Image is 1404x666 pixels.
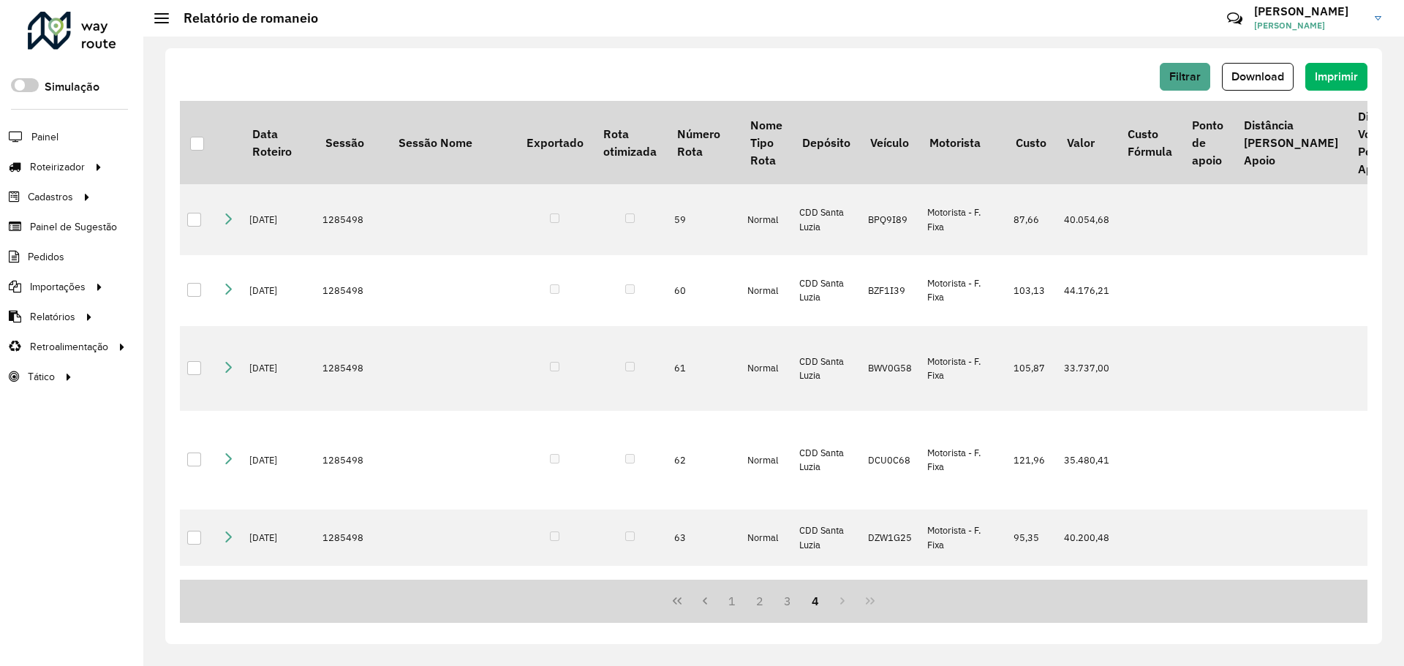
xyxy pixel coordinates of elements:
span: Cadastros [28,189,73,205]
span: Download [1231,70,1284,83]
td: 33.737,00 [1057,326,1117,411]
th: Motorista [920,101,1006,184]
td: 59 [667,184,740,255]
span: Pedidos [28,249,64,265]
td: Normal [740,255,792,326]
button: 3 [774,587,801,615]
th: Ponto de apoio [1182,101,1233,184]
td: CDD Santa Luzia [792,411,860,510]
td: 30.588,74 [1057,566,1117,637]
td: 1285498 [315,255,388,326]
th: Sessão [315,101,388,184]
td: BZF1I39 [861,255,920,326]
td: Motorista - F. Fixa [920,326,1006,411]
th: Exportado [516,101,593,184]
td: 103,13 [1006,255,1057,326]
span: Retroalimentação [30,339,108,355]
td: CDD Santa Luzia [792,566,860,637]
td: Motorista - F. Fixa [920,255,1006,326]
th: Distância [PERSON_NAME] Apoio [1234,101,1348,184]
span: Importações [30,279,86,295]
button: Filtrar [1160,63,1210,91]
td: 1285498 [315,566,388,637]
th: Número Rota [667,101,740,184]
span: Relatórios [30,309,75,325]
td: Motorista - F. Fixa [920,566,1006,637]
td: [DATE] [242,184,315,255]
td: Motorista - F. Fixa [920,510,1006,567]
td: 40.200,48 [1057,510,1117,567]
td: Normal [740,566,792,637]
td: 1285498 [315,184,388,255]
td: 63 [667,510,740,567]
td: Normal [740,411,792,510]
td: 44.176,21 [1057,255,1117,326]
button: Previous Page [691,587,719,615]
a: Contato Rápido [1219,3,1250,34]
button: Download [1222,63,1294,91]
th: Rota otimizada [593,101,666,184]
td: Motorista - F. Fixa [920,184,1006,255]
td: 61 [667,326,740,411]
td: [DATE] [242,510,315,567]
th: Veículo [861,101,920,184]
span: [PERSON_NAME] [1254,19,1364,32]
td: 121,96 [1006,411,1057,510]
th: Data Roteiro [242,101,315,184]
td: CDD Santa Luzia [792,326,860,411]
span: Imprimir [1315,70,1358,83]
td: Normal [740,184,792,255]
td: 64 [667,566,740,637]
h2: Relatório de romaneio [169,10,318,26]
span: Filtrar [1169,70,1201,83]
td: [DATE] [242,566,315,637]
h3: [PERSON_NAME] [1254,4,1364,18]
td: CDD Santa Luzia [792,255,860,326]
span: Painel [31,129,58,145]
td: Normal [740,510,792,567]
span: Tático [28,369,55,385]
td: DWZ1A37 [861,566,920,637]
td: DCU0C68 [861,411,920,510]
td: 1285498 [315,411,388,510]
td: DZW1G25 [861,510,920,567]
td: CDD Santa Luzia [792,510,860,567]
td: CDD Santa Luzia [792,184,860,255]
span: Roteirizador [30,159,85,175]
th: Custo [1006,101,1057,184]
button: First Page [663,587,691,615]
td: 105,87 [1006,326,1057,411]
button: 4 [801,587,829,615]
td: [DATE] [242,411,315,510]
th: Valor [1057,101,1117,184]
td: 1285498 [315,326,388,411]
td: 60 [667,255,740,326]
td: 35.480,41 [1057,411,1117,510]
th: Nome Tipo Rota [740,101,792,184]
th: Custo Fórmula [1117,101,1182,184]
td: 62 [667,411,740,510]
td: 106,72 [1006,566,1057,637]
td: 87,66 [1006,184,1057,255]
span: Painel de Sugestão [30,219,117,235]
th: Sessão Nome [388,101,516,184]
button: 1 [719,587,747,615]
td: BPQ9I89 [861,184,920,255]
button: 2 [746,587,774,615]
td: 40.054,68 [1057,184,1117,255]
button: Imprimir [1305,63,1367,91]
td: Normal [740,326,792,411]
td: [DATE] [242,255,315,326]
td: [DATE] [242,326,315,411]
td: Motorista - F. Fixa [920,411,1006,510]
td: BWV0G58 [861,326,920,411]
label: Simulação [45,78,99,96]
td: 95,35 [1006,510,1057,567]
td: 1285498 [315,510,388,567]
th: Depósito [792,101,860,184]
